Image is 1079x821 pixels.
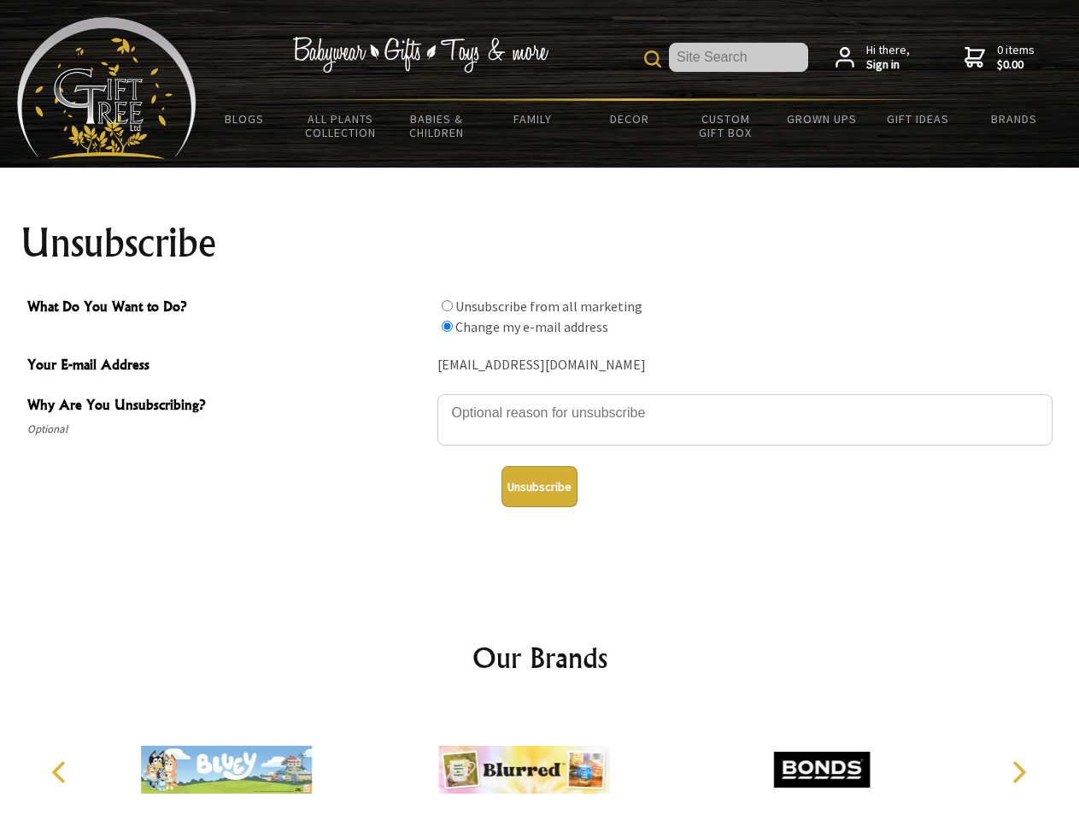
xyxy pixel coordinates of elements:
div: [EMAIL_ADDRESS][DOMAIN_NAME] [437,352,1053,379]
button: Previous [43,753,80,791]
h2: Our Brands [34,637,1046,678]
img: product search [644,50,661,68]
a: Family [485,101,582,137]
button: Unsubscribe [501,466,578,507]
h1: Unsubscribe [21,222,1059,263]
span: 0 items [997,42,1035,73]
a: Hi there,Sign in [836,43,910,73]
span: Why Are You Unsubscribing? [27,394,429,419]
label: Unsubscribe from all marketing [455,298,642,315]
textarea: Why Are You Unsubscribing? [437,394,1053,446]
img: Babywear - Gifts - Toys & more [292,37,548,73]
a: 0 items$0.00 [965,43,1035,73]
a: Babies & Children [389,101,485,151]
a: BLOGS [196,101,293,137]
button: Next [1000,753,1037,791]
input: What Do You Want to Do? [442,321,453,332]
label: Change my e-mail address [455,318,608,335]
strong: Sign in [866,57,910,73]
img: Babyware - Gifts - Toys and more... [17,17,196,159]
span: Your E-mail Address [27,354,429,379]
span: What Do You Want to Do? [27,296,429,321]
strong: $0.00 [997,57,1035,73]
a: Brands [966,101,1063,137]
input: What Do You Want to Do? [442,300,453,311]
span: Hi there, [866,43,910,73]
a: All Plants Collection [293,101,390,151]
a: Gift Ideas [870,101,966,137]
a: Decor [581,101,677,137]
a: Custom Gift Box [677,101,774,151]
span: Optional [27,419,429,440]
input: Site Search [669,43,808,72]
a: Grown Ups [773,101,870,137]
